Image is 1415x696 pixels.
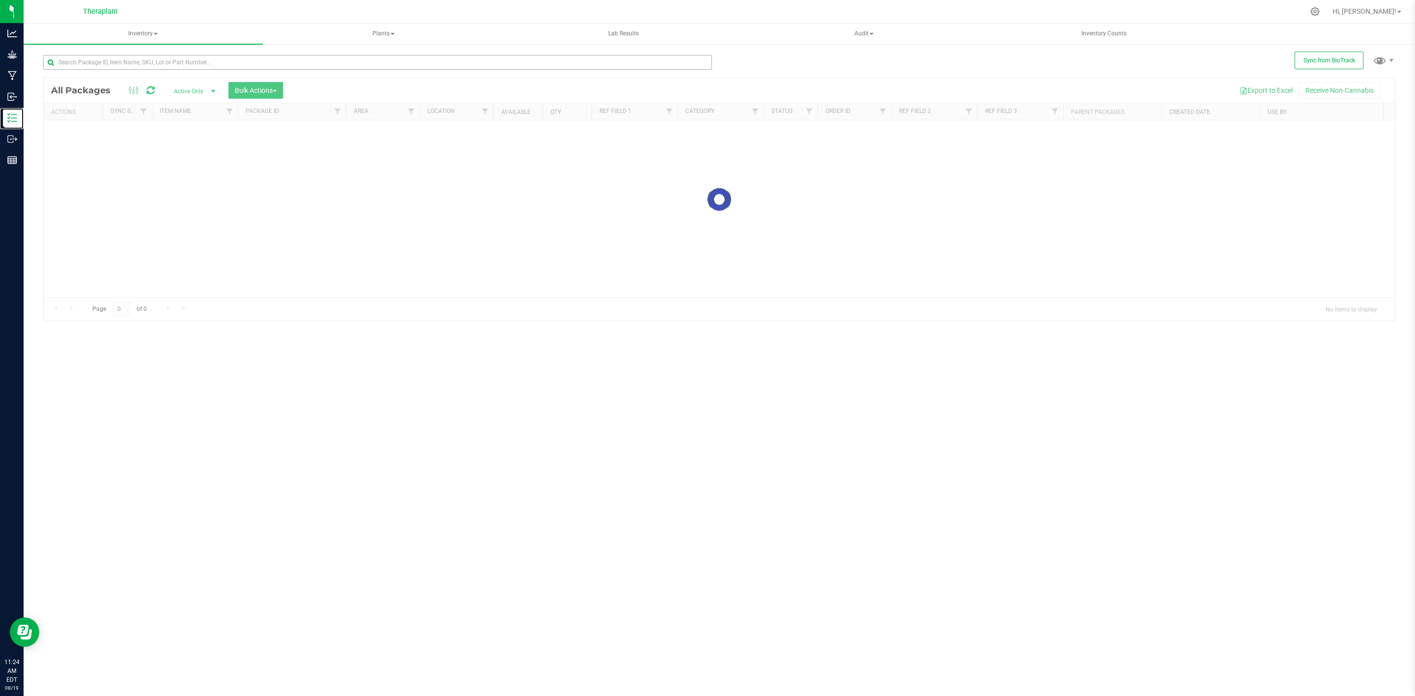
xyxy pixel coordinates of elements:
[83,7,118,16] span: Theraplant
[595,29,652,38] span: Lab Results
[7,71,17,81] inline-svg: Manufacturing
[4,658,19,684] p: 11:24 AM EDT
[7,92,17,102] inline-svg: Inbound
[7,134,17,144] inline-svg: Outbound
[744,24,984,44] a: Audit
[7,50,17,59] inline-svg: Grow
[1068,29,1140,38] span: Inventory Counts
[1332,7,1396,15] span: Hi, [PERSON_NAME]!
[24,24,263,44] a: Inventory
[7,28,17,38] inline-svg: Analytics
[985,24,1224,44] a: Inventory Counts
[1309,7,1321,16] div: Manage settings
[1303,57,1355,64] span: Sync from BioTrack
[1295,52,1363,69] button: Sync from BioTrack
[4,684,19,692] p: 08/19
[7,113,17,123] inline-svg: Inventory
[504,24,743,44] a: Lab Results
[745,24,983,44] span: Audit
[43,55,712,70] input: Search Package ID, Item Name, SKU, Lot or Part Number...
[7,155,17,165] inline-svg: Reports
[264,24,503,44] a: Plants
[10,617,39,647] iframe: Resource center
